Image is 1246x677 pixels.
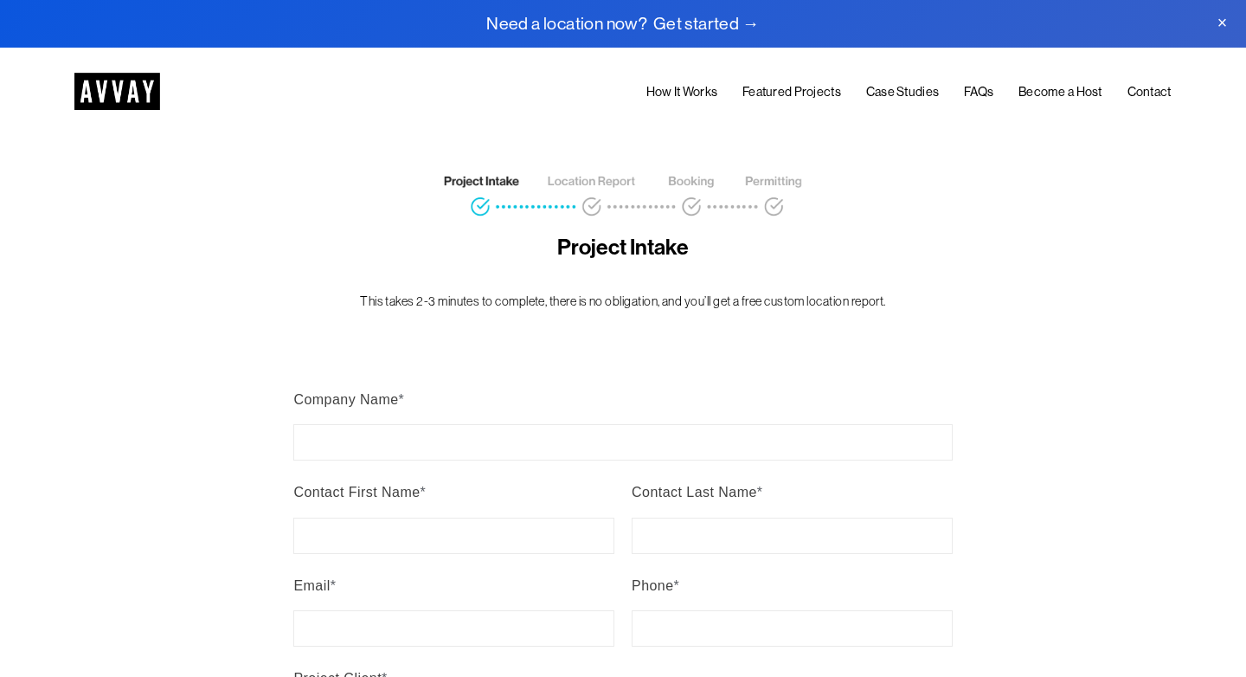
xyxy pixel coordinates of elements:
img: AVVAY - The First Nationwide Location Scouting Co. [74,73,160,110]
span: Phone [632,578,674,593]
a: How It Works [646,81,718,103]
input: Company Name* [293,424,952,461]
input: Contact Last Name* [632,518,953,554]
a: Contact [1127,81,1172,103]
a: Featured Projects [742,81,841,103]
h4: Project Intake [351,235,895,262]
span: Email [293,578,330,593]
span: Contact Last Name [632,485,757,500]
a: Case Studies [866,81,940,103]
span: Contact First Name [293,485,420,500]
input: Email* [293,610,614,647]
p: This takes 2-3 minutes to complete, there is no obligation, and you’ll get a free custom location... [351,293,895,312]
input: Phone* [632,610,953,647]
input: Contact First Name* [293,518,614,554]
span: Company Name [293,392,398,407]
a: Become a Host [1018,81,1102,103]
a: FAQs [964,81,993,103]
